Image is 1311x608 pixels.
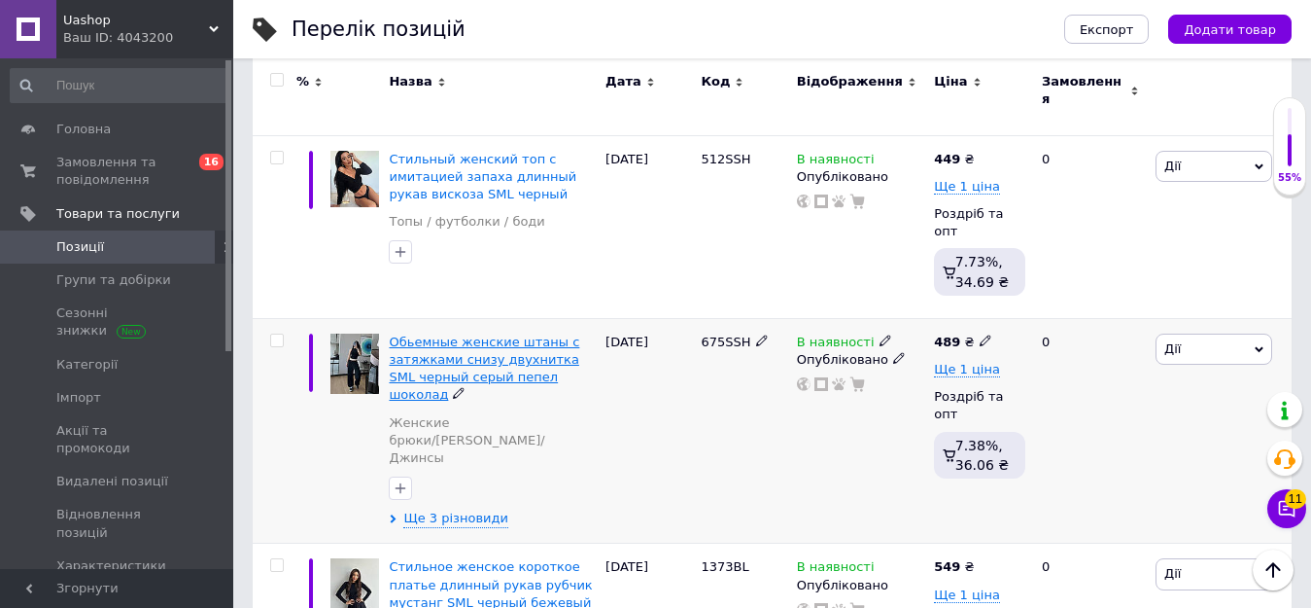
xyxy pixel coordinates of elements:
[389,414,596,468] a: Женские брюки/[PERSON_NAME]/Джинсы
[1164,566,1181,581] span: Дії
[56,473,168,490] span: Видалені позиції
[292,19,466,40] div: Перелік позицій
[1030,135,1151,318] div: 0
[389,152,576,201] a: Стильный женский топ с имитацией запаха длинный рукав вискоза SML черный
[1184,22,1276,37] span: Додати товар
[797,168,925,186] div: Опубліковано
[1080,22,1134,37] span: Експорт
[934,151,974,168] div: ₴
[934,559,960,574] b: 549
[1164,341,1181,356] span: Дії
[797,577,925,594] div: Опубліковано
[601,318,696,544] div: [DATE]
[797,152,875,172] span: В наявності
[934,334,991,351] div: ₴
[701,559,748,574] span: 1373BL
[63,29,233,47] div: Ваш ID: 4043200
[934,362,1000,377] span: Ще 1 ціна
[605,73,641,90] span: Дата
[934,388,1025,423] div: Роздріб та опт
[797,73,903,90] span: Відображення
[601,135,696,318] div: [DATE]
[934,152,960,166] b: 449
[389,213,544,231] a: Топы / футболки / боди
[955,254,1009,289] span: 7.73%, 34.69 ₴
[934,179,1000,195] span: Ще 1 ціна
[56,271,171,289] span: Групи та добірки
[56,154,180,189] span: Замовлення та повідомлення
[1168,15,1292,44] button: Додати товар
[296,73,309,90] span: %
[56,422,180,457] span: Акції та промокоди
[797,559,875,580] span: В наявності
[1042,73,1125,108] span: Замовлення
[934,335,960,349] b: 489
[701,73,730,90] span: Код
[701,152,750,166] span: 512SSH
[56,121,111,138] span: Головна
[1267,489,1306,528] button: Чат з покупцем11
[1274,171,1305,185] div: 55%
[403,510,508,528] span: Ще 3 різновиди
[56,557,166,575] span: Характеристики
[797,335,875,355] span: В наявності
[56,506,180,541] span: Відновлення позицій
[934,205,1025,240] div: Роздріб та опт
[199,154,224,170] span: 16
[330,334,379,394] img: Обьемные женские штаны с затяжками снизу двухнитка SML черный серый пепел шоколад
[389,73,431,90] span: Назва
[955,438,1009,473] span: 7.38%, 36.06 ₴
[63,12,209,29] span: Uashop
[797,351,925,369] div: Опубліковано
[701,335,750,349] span: 675SSH
[56,238,104,256] span: Позиції
[56,389,101,407] span: Імпорт
[1030,318,1151,544] div: 0
[1253,550,1294,590] button: Наверх
[330,151,379,208] img: Стильный женский топ с имитацией запаха длинный рукав вискоза SML черный
[934,73,967,90] span: Ціна
[56,356,118,374] span: Категорії
[56,205,180,223] span: Товари та послуги
[56,304,180,340] span: Сезонні знижки
[10,68,229,103] input: Пошук
[934,588,1000,603] span: Ще 1 ціна
[934,558,974,576] div: ₴
[1164,159,1181,173] span: Дії
[1064,15,1150,44] button: Експорт
[1285,489,1306,509] span: 11
[389,335,579,403] a: Обьемные женские штаны с затяжками снизу двухнитка SML черный серый пепел шоколад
